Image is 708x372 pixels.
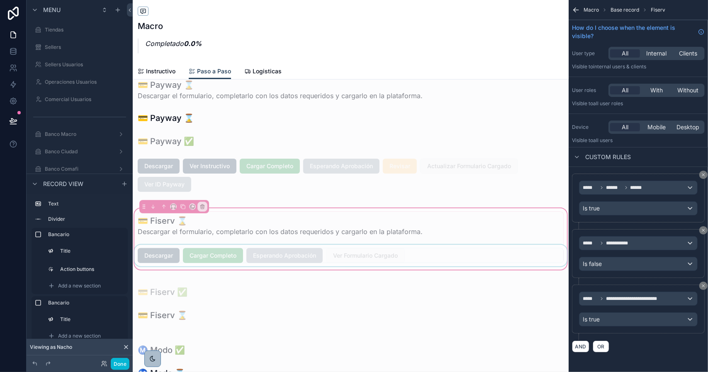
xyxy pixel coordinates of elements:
span: Internal [647,49,667,58]
label: Banco Comafi [45,166,114,172]
span: Paso a Paso [197,67,231,75]
label: Title [60,316,123,323]
span: All [622,86,628,94]
span: All [622,123,628,131]
h1: Macro [138,20,202,32]
label: User type [572,50,605,57]
label: Action buttons [60,266,123,273]
a: Logisticas [244,64,282,80]
label: Sellers [45,44,126,51]
p: Visible to [572,63,705,70]
span: Logisticas [253,67,282,75]
a: Operaciones Usuarios [32,75,128,89]
span: All [622,49,628,58]
button: Done [111,358,129,370]
span: With [650,86,663,94]
label: Text [48,200,124,207]
a: Comercial Usuarios [32,93,128,106]
label: User roles [572,87,605,94]
p: Visible to [572,137,705,144]
button: Is false [579,257,698,271]
strong: 0.0% [184,39,202,48]
span: Add a new section [58,333,101,339]
span: Menu [43,6,61,14]
span: Macro [584,7,599,13]
span: Internal users & clients [593,63,646,70]
a: Sellers Usuarios [32,58,128,71]
span: Add a new section [58,283,101,289]
label: Banco Macro [45,131,114,138]
label: Bancario [48,231,124,238]
span: Is false [583,260,602,268]
label: Sellers Usuarios [45,61,126,68]
span: OR [596,343,606,350]
span: Viewing as Nacho [30,344,72,350]
a: Tiendas [32,23,128,36]
div: scrollable content [27,193,133,342]
p: Visible to [572,100,705,107]
span: Mobile [647,123,666,131]
span: How do I choose when the element is visible? [572,24,695,40]
label: Operaciones Usuarios [45,79,126,85]
span: Without [678,86,699,94]
a: Instructivo [138,64,175,80]
button: Is true [579,201,698,215]
label: Tiendas [45,27,126,33]
span: All user roles [593,100,623,106]
a: Sellers [32,41,128,54]
span: Record view [43,179,83,188]
a: Paso a Paso [189,64,231,80]
span: Fiserv [651,7,665,13]
a: Banco Macro [32,128,128,141]
span: all users [593,137,613,143]
button: OR [593,341,609,353]
span: Base record [611,7,639,13]
span: Desktop [677,123,700,131]
label: Title [60,248,123,254]
label: Bancario [48,300,124,306]
span: Clients [679,49,697,58]
button: Is true [579,312,698,326]
span: Instructivo [146,67,175,75]
label: Comercial Usuarios [45,96,126,103]
a: Banco Ciudad [32,145,128,158]
label: Device [572,124,605,130]
span: Is true [583,204,600,213]
button: AND [572,341,589,353]
p: Completado [145,39,202,48]
label: Banco Ciudad [45,148,114,155]
span: Is true [583,315,600,324]
a: How do I choose when the element is visible? [572,24,705,40]
label: Divider [48,216,124,222]
span: Custom rules [585,153,631,161]
a: Banco Comafi [32,162,128,176]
